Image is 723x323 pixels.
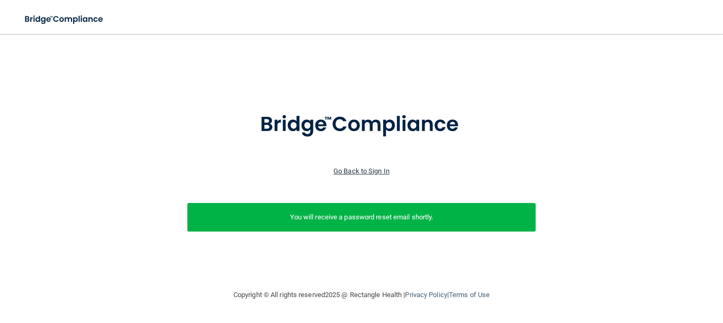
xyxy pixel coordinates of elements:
[333,167,390,175] a: Go Back to Sign In
[168,278,555,312] div: Copyright © All rights reserved 2025 @ Rectangle Health | |
[238,97,485,152] img: bridge_compliance_login_screen.278c3ca4.svg
[405,291,447,299] a: Privacy Policy
[449,291,490,299] a: Terms of Use
[16,8,113,30] img: bridge_compliance_login_screen.278c3ca4.svg
[195,211,528,224] p: You will receive a password reset email shortly.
